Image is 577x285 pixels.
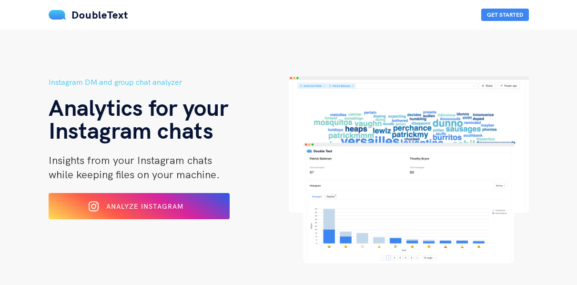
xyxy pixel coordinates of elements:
span: Insights from your Instagram chats [49,153,212,167]
span: Analytics for your [49,93,228,122]
span: Analyze Instagram [106,202,183,211]
span: DoubleText [71,8,128,21]
img: hero [289,76,529,264]
span: while keeping files on your machine. [49,168,220,181]
button: Analyze Instagram [49,193,230,219]
button: Get Started [481,9,529,21]
a: DoubleText [49,8,128,21]
a: Analyze Instagram [49,205,230,214]
img: mS3x8y1f88AAAAABJRU5ErkJggg== [49,10,67,20]
h5: Instagram DM and group chat analyzer [49,76,289,88]
span: Instagram chats [49,116,213,144]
